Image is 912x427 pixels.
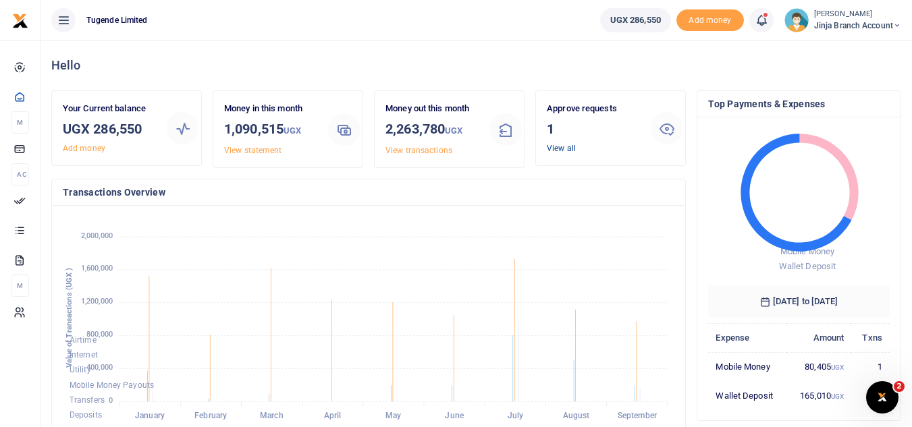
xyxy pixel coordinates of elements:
li: M [11,275,29,297]
span: Deposits [70,411,102,420]
th: Expense [708,323,787,352]
tspan: 1,200,000 [81,297,113,306]
span: UGX 286,550 [610,13,661,27]
text: Value of Transactions (UGX ) [65,268,74,368]
h6: [DATE] to [DATE] [708,285,890,318]
th: Txns [851,323,890,352]
span: Airtime [70,335,97,345]
td: Mobile Money [708,352,787,381]
a: Add money [63,144,105,153]
tspan: 800,000 [86,330,113,339]
li: Toup your wallet [676,9,744,32]
li: Ac [11,163,29,186]
li: M [11,111,29,134]
p: Money out this month [385,102,479,116]
small: UGX [445,125,462,136]
tspan: March [260,411,284,421]
a: profile-user [PERSON_NAME] Jinja branch account [784,8,901,32]
small: UGX [284,125,301,136]
td: 80,405 [787,352,851,381]
span: Jinja branch account [814,20,901,32]
td: 2 [851,381,890,409]
span: Mobile Money Payouts [70,380,154,390]
h3: 2,263,780 [385,119,479,141]
h4: Hello [51,58,901,73]
span: Wallet Deposit [779,261,836,271]
span: Utility [70,366,91,375]
tspan: January [135,411,165,421]
p: Money in this month [224,102,317,116]
a: View transactions [385,146,452,155]
tspan: February [194,411,227,421]
tspan: 1,600,000 [81,264,113,273]
span: Add money [676,9,744,32]
span: Transfers [70,395,105,405]
h3: 1,090,515 [224,119,317,141]
span: Tugende Limited [81,14,153,26]
img: profile-user [784,8,809,32]
tspan: 2,000,000 [81,231,113,240]
td: 1 [851,352,890,381]
tspan: April [324,411,342,421]
tspan: August [563,411,590,421]
h4: Top Payments & Expenses [708,96,890,111]
p: Your Current balance [63,102,156,116]
img: logo-small [12,13,28,29]
a: View statement [224,146,281,155]
small: [PERSON_NAME] [814,9,901,20]
span: Internet [70,350,98,360]
td: 165,010 [787,381,851,409]
p: Approve requests [547,102,640,116]
span: 2 [894,381,905,392]
small: UGX [831,364,844,371]
tspan: 400,000 [86,363,113,372]
h3: UGX 286,550 [63,119,156,139]
a: UGX 286,550 [600,8,671,32]
span: Mobile Money [780,246,834,256]
tspan: 0 [109,396,113,405]
td: Wallet Deposit [708,381,787,409]
a: View all [547,144,576,153]
h4: Transactions Overview [63,185,674,200]
iframe: Intercom live chat [866,381,898,414]
h3: 1 [547,119,640,139]
tspan: September [618,411,658,421]
small: UGX [831,393,844,400]
a: logo-small logo-large logo-large [12,15,28,25]
th: Amount [787,323,851,352]
a: Add money [676,14,744,24]
li: Wallet ballance [595,8,676,32]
